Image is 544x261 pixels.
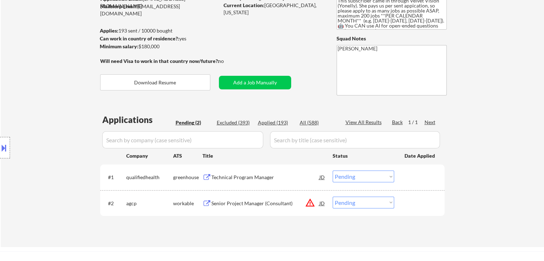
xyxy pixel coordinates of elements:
[100,43,138,49] strong: Minimum salary:
[100,3,137,9] strong: Mailslurp Email:
[100,3,219,17] div: [EMAIL_ADDRESS][DOMAIN_NAME]
[102,131,263,148] input: Search by company (case sensitive)
[218,58,239,65] div: no
[173,152,202,159] div: ATS
[100,28,118,34] strong: Applies:
[100,74,210,90] button: Download Resume
[300,119,335,126] div: All (588)
[425,119,436,126] div: Next
[258,119,294,126] div: Applied (193)
[217,119,253,126] div: Excluded (393)
[102,115,173,124] div: Applications
[219,76,291,89] button: Add a Job Manually
[100,35,217,42] div: yes
[100,27,219,34] div: 193 sent / 10000 bought
[100,58,219,64] strong: Will need Visa to work in that country now/future?:
[211,200,319,207] div: Senior Project Manager (Consultant)
[126,200,173,207] div: agcp
[173,174,202,181] div: greenhouse
[408,119,425,126] div: 1 / 1
[319,171,326,183] div: JD
[270,131,440,148] input: Search by title (case sensitive)
[337,35,447,42] div: Squad Notes
[345,119,384,126] div: View All Results
[100,35,179,41] strong: Can work in country of residence?:
[392,119,403,126] div: Back
[319,197,326,210] div: JD
[405,152,436,159] div: Date Applied
[333,149,394,162] div: Status
[173,200,202,207] div: workable
[176,119,211,126] div: Pending (2)
[202,152,326,159] div: Title
[305,198,315,208] button: warning_amber
[224,2,325,16] div: [GEOGRAPHIC_DATA], [US_STATE]
[100,43,219,50] div: $180,000
[126,174,173,181] div: qualifiedhealth
[211,174,319,181] div: Technical Program Manager
[224,2,264,8] strong: Current Location:
[126,152,173,159] div: Company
